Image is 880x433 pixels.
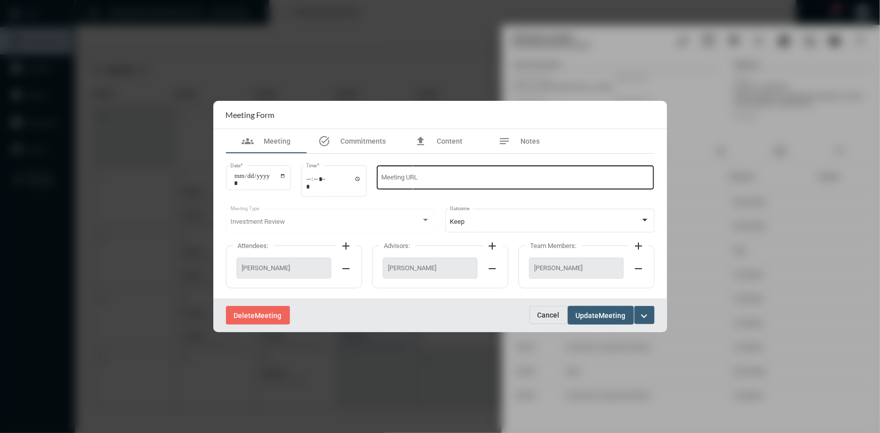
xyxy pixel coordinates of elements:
span: Notes [521,137,540,145]
span: Investment Review [230,218,285,225]
button: DeleteMeeting [226,306,290,325]
span: Content [437,137,462,145]
span: [PERSON_NAME] [388,264,472,272]
span: Meeting [264,137,290,145]
mat-icon: remove [633,263,645,275]
span: [PERSON_NAME] [242,264,326,272]
span: [PERSON_NAME] [535,264,618,272]
mat-icon: remove [340,263,353,275]
span: Delete [234,312,255,320]
label: Attendees: [233,242,274,250]
span: Meeting [599,312,626,320]
label: Team Members: [525,242,582,250]
button: UpdateMeeting [568,306,634,325]
mat-icon: add [487,240,499,252]
mat-icon: add [340,240,353,252]
span: Cancel [538,311,560,319]
span: Commitments [341,137,386,145]
label: Advisors: [379,242,416,250]
mat-icon: notes [499,135,511,147]
mat-icon: file_upload [415,135,427,147]
mat-icon: remove [487,263,499,275]
span: Meeting [255,312,282,320]
span: Update [576,312,599,320]
mat-icon: expand_more [638,310,651,322]
mat-icon: task_alt [319,135,331,147]
button: Cancel [530,306,568,324]
span: Keep [450,218,464,225]
mat-icon: add [633,240,645,252]
mat-icon: groups [242,135,254,147]
h2: Meeting Form [226,110,275,119]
